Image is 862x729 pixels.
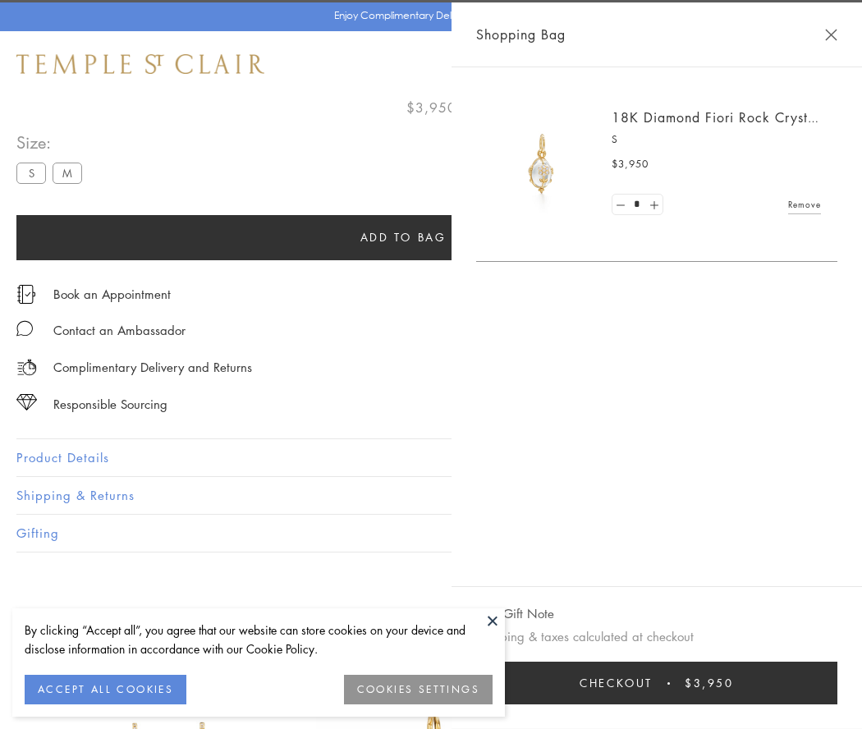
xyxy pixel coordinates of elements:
[476,662,837,704] button: Checkout $3,950
[406,97,456,118] span: $3,950
[53,320,186,341] div: Contact an Ambassador
[16,285,36,304] img: icon_appointment.svg
[344,675,493,704] button: COOKIES SETTINGS
[16,320,33,337] img: MessageIcon-01_2.svg
[16,477,846,514] button: Shipping & Returns
[53,394,167,415] div: Responsible Sourcing
[16,54,264,74] img: Temple St. Clair
[685,674,734,692] span: $3,950
[16,163,46,183] label: S
[493,115,591,213] img: P51889-E11FIORI
[788,195,821,213] a: Remove
[612,195,629,215] a: Set quantity to 0
[16,439,846,476] button: Product Details
[476,24,566,45] span: Shopping Bag
[16,215,790,260] button: Add to bag
[612,131,821,148] p: S
[580,674,653,692] span: Checkout
[334,7,520,24] p: Enjoy Complimentary Delivery & Returns
[25,675,186,704] button: ACCEPT ALL COOKIES
[825,29,837,41] button: Close Shopping Bag
[16,515,846,552] button: Gifting
[16,357,37,378] img: icon_delivery.svg
[53,357,252,378] p: Complimentary Delivery and Returns
[53,285,171,303] a: Book an Appointment
[476,603,554,624] button: Add Gift Note
[25,621,493,658] div: By clicking “Accept all”, you agree that our website can store cookies on your device and disclos...
[645,195,662,215] a: Set quantity to 2
[16,394,37,410] img: icon_sourcing.svg
[16,129,89,156] span: Size:
[476,626,837,647] p: Shipping & taxes calculated at checkout
[360,228,447,246] span: Add to bag
[53,163,82,183] label: M
[612,156,649,172] span: $3,950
